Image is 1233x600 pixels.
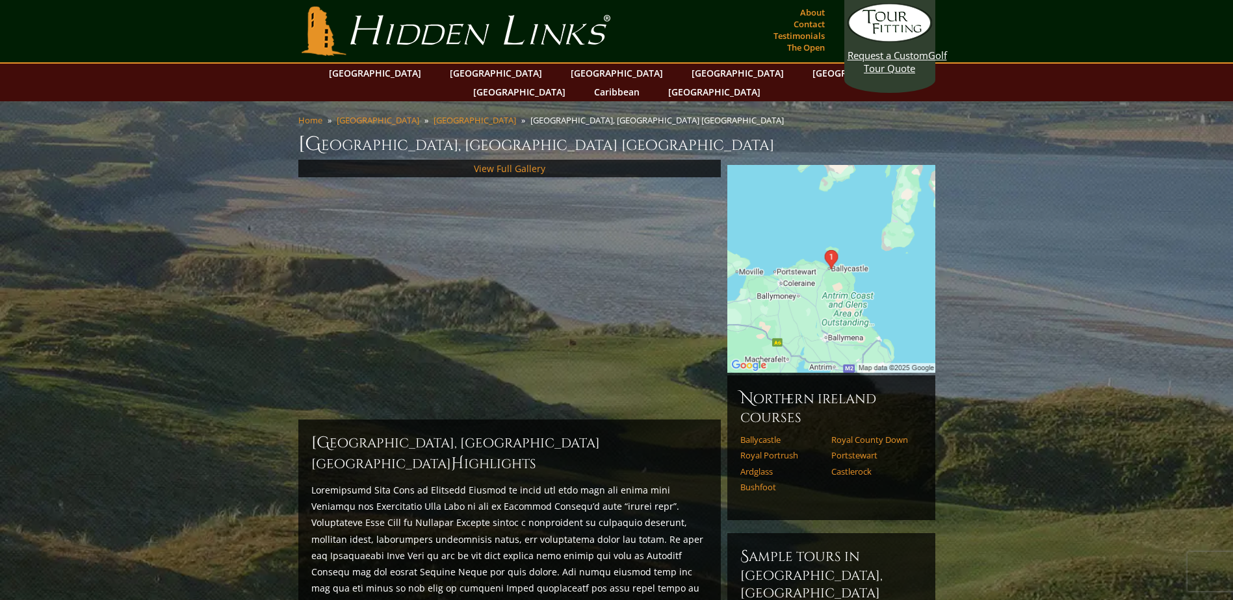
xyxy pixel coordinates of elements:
a: About [797,3,828,21]
a: Royal County Down [831,434,914,445]
a: [GEOGRAPHIC_DATA] [806,64,911,82]
a: Testimonials [770,27,828,45]
a: [GEOGRAPHIC_DATA] [564,64,669,82]
a: Caribbean [588,82,646,101]
a: The Open [784,38,828,56]
a: [GEOGRAPHIC_DATA] [434,114,516,126]
a: [GEOGRAPHIC_DATA] [322,64,428,82]
a: View Full Gallery [474,162,545,175]
a: [GEOGRAPHIC_DATA] [662,82,767,101]
a: Ballycastle [740,434,823,445]
a: [GEOGRAPHIC_DATA] [685,64,790,82]
span: Request a Custom [848,49,928,62]
a: Home [298,114,322,126]
span: H [451,453,464,474]
a: Castlerock [831,466,914,477]
a: [GEOGRAPHIC_DATA] [443,64,549,82]
li: [GEOGRAPHIC_DATA], [GEOGRAPHIC_DATA] [GEOGRAPHIC_DATA] [530,114,789,126]
a: [GEOGRAPHIC_DATA] [467,82,572,101]
a: Ardglass [740,466,823,477]
a: Royal Portrush [740,450,823,460]
a: Bushfoot [740,482,823,492]
img: Google Map of Ballycastle Golf Club, Cushendall Road, Ballycastle, United Kingdom [727,165,935,373]
a: [GEOGRAPHIC_DATA] [337,114,419,126]
a: Request a CustomGolf Tour Quote [848,3,932,75]
h6: Northern Ireland Courses [740,388,922,427]
a: Contact [790,15,828,33]
a: Portstewart [831,450,914,460]
h1: [GEOGRAPHIC_DATA], [GEOGRAPHIC_DATA] [GEOGRAPHIC_DATA] [298,131,935,157]
h2: [GEOGRAPHIC_DATA], [GEOGRAPHIC_DATA] [GEOGRAPHIC_DATA] ighlights [311,432,708,474]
